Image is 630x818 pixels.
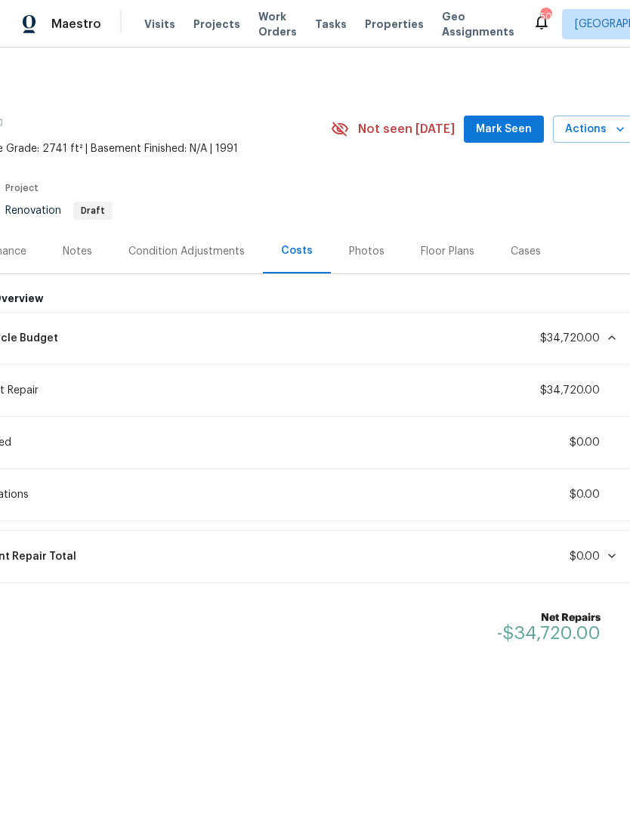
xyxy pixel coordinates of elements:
[497,624,601,642] span: -$34,720.00
[476,120,532,139] span: Mark Seen
[315,19,347,29] span: Tasks
[570,437,600,448] span: $0.00
[193,17,240,32] span: Projects
[281,243,313,258] div: Costs
[5,184,39,193] span: Project
[540,385,600,396] span: $34,720.00
[365,17,424,32] span: Properties
[349,244,384,259] div: Photos
[540,9,551,24] div: 50
[511,244,541,259] div: Cases
[75,206,111,215] span: Draft
[570,489,600,500] span: $0.00
[5,205,113,216] span: Renovation
[421,244,474,259] div: Floor Plans
[63,244,92,259] div: Notes
[442,9,514,39] span: Geo Assignments
[565,120,625,139] span: Actions
[51,17,101,32] span: Maestro
[497,610,601,625] b: Net Repairs
[540,333,600,344] span: $34,720.00
[358,122,455,137] span: Not seen [DATE]
[258,9,297,39] span: Work Orders
[144,17,175,32] span: Visits
[128,244,245,259] div: Condition Adjustments
[570,551,600,562] span: $0.00
[464,116,544,144] button: Mark Seen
